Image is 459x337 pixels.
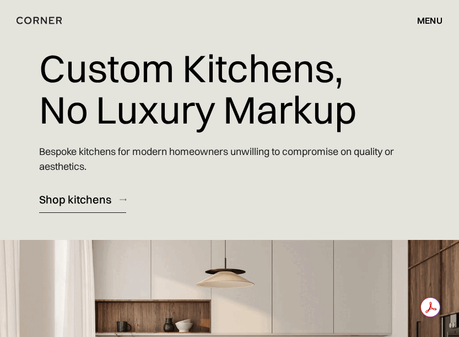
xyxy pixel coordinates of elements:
a: home [17,13,67,28]
h1: Custom Kitchens, No Luxury Markup [39,40,357,137]
p: Bespoke kitchens for modern homeowners unwilling to compromise on quality or aesthetics. [39,137,419,180]
div: menu [417,16,442,25]
a: Shop kitchens [39,186,126,213]
div: Shop kitchens [39,192,111,207]
div: menu [406,11,442,30]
